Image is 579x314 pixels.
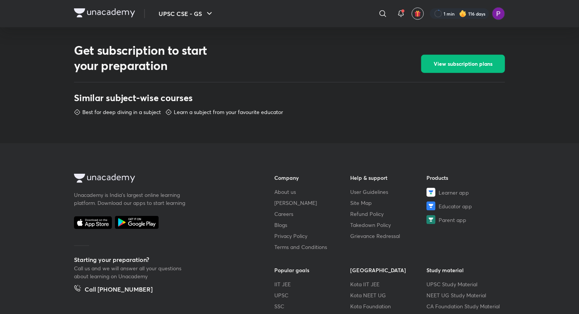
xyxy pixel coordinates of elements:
p: Learn a subject from your favourite educator [174,108,283,116]
a: Terms and Conditions [274,243,351,251]
span: Parent app [439,216,466,224]
a: Kota Foundation [351,302,427,310]
h6: Products [426,174,503,182]
img: Company Logo [74,8,135,17]
p: Unacademy is India’s largest online learning platform. Download our apps to start learning [74,191,188,207]
a: About us [274,188,351,196]
a: Takedown Policy [351,221,427,229]
span: View subscription plans [434,60,492,68]
img: avatar [414,10,421,17]
a: Grievance Redressal [351,232,427,240]
a: NEET UG Study Material [426,291,503,299]
img: Company Logo [74,174,135,183]
a: Educator app [426,201,503,211]
a: Blogs [274,221,351,229]
a: Privacy Policy [274,232,351,240]
h6: Study material [426,266,503,274]
button: View subscription plans [421,55,505,73]
h6: Popular goals [274,266,351,274]
p: Call us and we will answer all your questions about learning on Unacademy [74,264,188,280]
h5: Call [PHONE_NUMBER] [85,285,153,295]
a: User Guidelines [351,188,427,196]
a: Company Logo [74,174,250,185]
h2: Get subscription to start your preparation [74,43,230,73]
a: Site Map [351,199,427,207]
h3: Similar subject-wise courses [74,92,505,104]
img: Parent app [426,215,436,224]
a: Kota IIT JEE [351,280,427,288]
img: Educator app [426,201,436,211]
p: Best for deep diving in a subject [82,108,161,116]
a: SSC [274,302,351,310]
a: Company Logo [74,8,135,19]
a: Kota NEET UG [351,291,427,299]
span: Careers [274,210,293,218]
a: UPSC [274,291,351,299]
a: IIT JEE [274,280,351,288]
a: Learner app [426,188,503,197]
h6: Company [274,174,351,182]
button: UPSC CSE - GS [154,6,219,21]
a: [PERSON_NAME] [274,199,351,207]
span: Educator app [439,202,472,210]
a: UPSC Study Material [426,280,503,288]
a: Parent app [426,215,503,224]
h6: Help & support [351,174,427,182]
img: Learner app [426,188,436,197]
h6: [GEOGRAPHIC_DATA] [351,266,427,274]
img: streak [459,10,467,17]
h5: Starting your preparation? [74,255,250,264]
a: Refund Policy [351,210,427,218]
a: CA Foundation Study Material [426,302,503,310]
a: Careers [274,210,351,218]
a: Call [PHONE_NUMBER] [74,285,153,295]
span: Learner app [439,189,469,197]
img: Preeti Pandey [492,7,505,20]
button: avatar [412,8,424,20]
